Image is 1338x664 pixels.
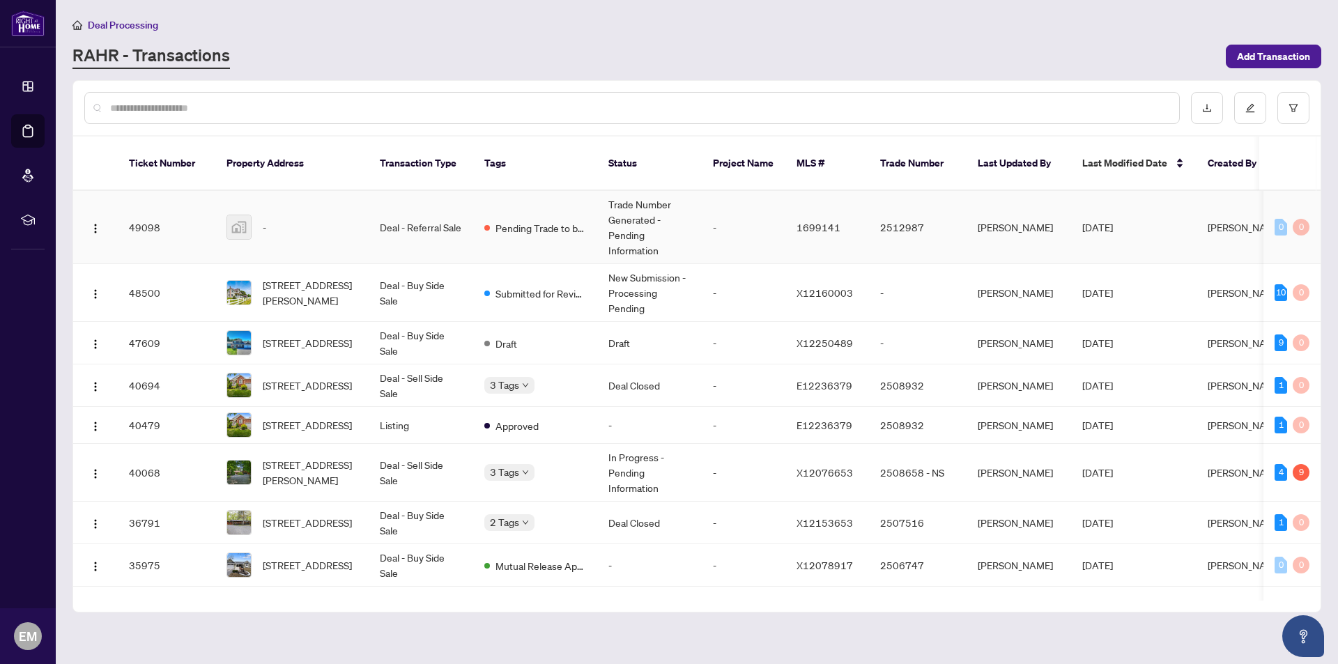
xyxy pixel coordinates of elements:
span: down [522,519,529,526]
td: Deal - Buy Side Sale [369,322,473,364]
span: [PERSON_NAME] [1208,466,1283,479]
td: - [869,264,967,322]
td: Trade Number Generated - Pending Information [597,191,702,264]
div: 0 [1275,219,1287,236]
span: down [522,469,529,476]
span: [DATE] [1082,516,1113,529]
th: Project Name [702,137,785,191]
span: E12236379 [797,379,852,392]
span: X12076653 [797,466,853,479]
span: [DATE] [1082,559,1113,571]
div: 0 [1293,334,1309,351]
th: Trade Number [869,137,967,191]
span: [DATE] [1082,419,1113,431]
td: 2508658 - NS [869,444,967,502]
span: [DATE] [1082,286,1113,299]
span: X12153653 [797,516,853,529]
button: Add Transaction [1226,45,1321,68]
span: - [263,219,266,235]
span: [PERSON_NAME] [1208,221,1283,233]
button: filter [1277,92,1309,124]
button: edit [1234,92,1266,124]
th: Tags [473,137,597,191]
td: 40694 [118,364,215,407]
span: [DATE] [1082,221,1113,233]
span: [STREET_ADDRESS] [263,557,352,573]
th: Last Modified Date [1071,137,1197,191]
td: [PERSON_NAME] [967,264,1071,322]
img: Logo [90,561,101,572]
img: thumbnail-img [227,511,251,534]
span: [DATE] [1082,337,1113,349]
td: 40479 [118,407,215,444]
td: - [702,544,785,587]
img: thumbnail-img [227,215,251,239]
button: download [1191,92,1223,124]
span: [STREET_ADDRESS][PERSON_NAME] [263,457,357,488]
span: download [1202,103,1212,113]
img: thumbnail-img [227,331,251,355]
a: RAHR - Transactions [72,44,230,69]
td: 2512987 [869,191,967,264]
th: Status [597,137,702,191]
button: Logo [84,511,107,534]
th: MLS # [785,137,869,191]
div: 0 [1293,514,1309,531]
span: Mutual Release Approved [495,558,586,573]
td: - [597,544,702,587]
span: [DATE] [1082,379,1113,392]
div: 0 [1275,557,1287,573]
span: 2 Tags [490,514,519,530]
img: logo [11,10,45,36]
div: 1 [1275,417,1287,433]
td: [PERSON_NAME] [967,364,1071,407]
span: [PERSON_NAME] [1208,379,1283,392]
td: 2508932 [869,407,967,444]
td: Deal - Buy Side Sale [369,502,473,544]
td: Listing [369,407,473,444]
td: 36791 [118,502,215,544]
button: Logo [84,374,107,396]
td: - [702,444,785,502]
div: 9 [1275,334,1287,351]
button: Logo [84,281,107,304]
td: 2507516 [869,502,967,544]
div: 0 [1293,284,1309,301]
span: [STREET_ADDRESS][PERSON_NAME] [263,277,357,308]
span: Approved [495,418,539,433]
td: - [702,407,785,444]
span: X12078917 [797,559,853,571]
td: Deal Closed [597,502,702,544]
td: - [702,322,785,364]
span: [PERSON_NAME] [1208,559,1283,571]
div: 0 [1293,377,1309,394]
div: 0 [1293,417,1309,433]
td: Deal Closed [597,364,702,407]
span: 3 Tags [490,377,519,393]
button: Logo [84,332,107,354]
span: 3 Tags [490,464,519,480]
span: X12250489 [797,337,853,349]
img: Logo [90,518,101,530]
td: [PERSON_NAME] [967,322,1071,364]
img: Logo [90,421,101,432]
td: [PERSON_NAME] [967,444,1071,502]
span: [STREET_ADDRESS] [263,417,352,433]
td: - [869,322,967,364]
td: Deal - Sell Side Sale [369,444,473,502]
span: Submitted for Review [495,286,586,301]
td: Deal - Sell Side Sale [369,364,473,407]
td: Draft [597,322,702,364]
span: filter [1289,103,1298,113]
span: Last Modified Date [1082,155,1167,171]
img: thumbnail-img [227,461,251,484]
span: [DATE] [1082,466,1113,479]
span: E12236379 [797,419,852,431]
span: [PERSON_NAME] [1208,286,1283,299]
span: [STREET_ADDRESS] [263,335,352,350]
th: Created By [1197,137,1280,191]
span: 1699141 [797,221,840,233]
div: 0 [1293,557,1309,573]
th: Last Updated By [967,137,1071,191]
td: 40068 [118,444,215,502]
